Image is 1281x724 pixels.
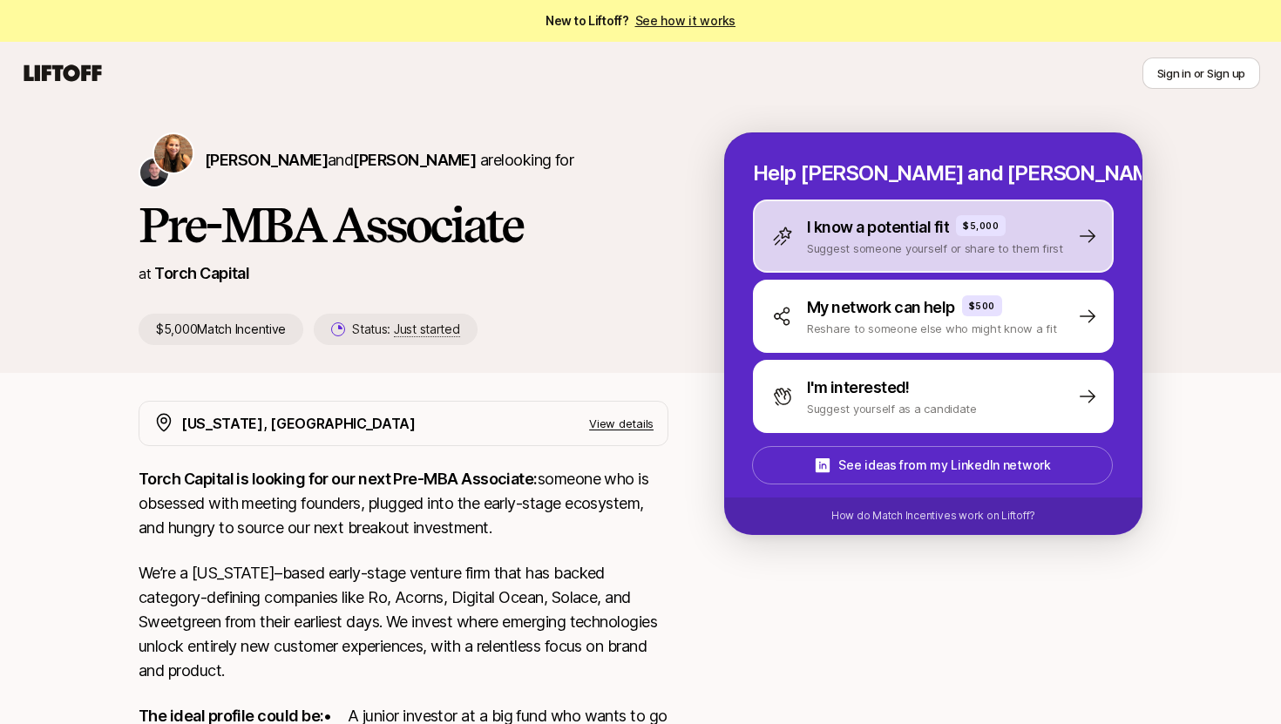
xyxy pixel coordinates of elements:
[807,240,1063,257] p: Suggest someone yourself or share to them first
[140,159,168,186] img: Christopher Harper
[635,13,736,28] a: See how it works
[831,508,1035,524] p: How do Match Incentives work on Liftoff?
[181,412,416,435] p: [US_STATE], [GEOGRAPHIC_DATA]
[205,151,328,169] span: [PERSON_NAME]
[205,148,573,173] p: are looking for
[154,264,249,282] a: Torch Capital
[353,151,476,169] span: [PERSON_NAME]
[139,467,668,540] p: someone who is obsessed with meeting founders, plugged into the early-stage ecosystem, and hungry...
[139,561,668,683] p: We’re a [US_STATE]–based early-stage venture firm that has backed category-defining companies lik...
[139,314,303,345] p: $5,000 Match Incentive
[154,134,193,173] img: Katie Reiner
[546,10,735,31] span: New to Liftoff?
[139,199,668,251] h1: Pre-MBA Associate
[328,151,476,169] span: and
[807,295,955,320] p: My network can help
[807,215,949,240] p: I know a potential fit
[139,262,151,285] p: at
[969,299,995,313] p: $500
[752,446,1113,484] button: See ideas from my LinkedIn network
[753,161,1114,186] p: Help [PERSON_NAME] and [PERSON_NAME] hire
[394,321,460,337] span: Just started
[139,470,538,488] strong: Torch Capital is looking for our next Pre-MBA Associate:
[807,320,1057,337] p: Reshare to someone else who might know a fit
[807,376,910,400] p: I'm interested!
[838,455,1050,476] p: See ideas from my LinkedIn network
[1142,58,1260,89] button: Sign in or Sign up
[352,319,459,340] p: Status:
[963,219,999,233] p: $5,000
[807,400,977,417] p: Suggest yourself as a candidate
[589,415,654,432] p: View details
